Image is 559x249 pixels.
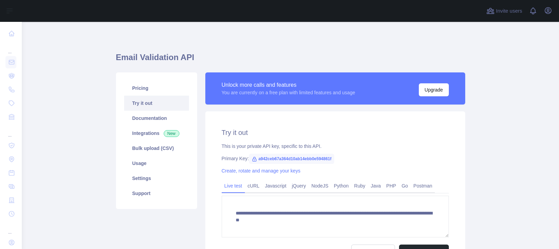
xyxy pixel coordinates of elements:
div: ... [5,221,16,235]
div: Unlock more calls and features [222,81,355,89]
a: Java [368,180,384,191]
a: Python [331,180,352,191]
a: Javascript [262,180,289,191]
a: Try it out [124,96,189,111]
div: ... [5,41,16,55]
button: Upgrade [419,83,449,96]
a: jQuery [289,180,309,191]
a: Go [399,180,411,191]
a: PHP [384,180,399,191]
a: Live test [222,180,245,191]
a: Ruby [351,180,368,191]
span: a942ceb67a364d10ab14ebb0e594861f [249,154,334,164]
a: Postman [411,180,435,191]
a: Usage [124,156,189,171]
a: Bulk upload (CSV) [124,141,189,156]
div: Primary Key: [222,155,449,162]
a: Settings [124,171,189,186]
button: Invite users [485,5,524,16]
h2: Try it out [222,128,449,137]
span: Invite users [496,7,522,15]
a: Pricing [124,81,189,96]
div: ... [5,124,16,138]
a: Documentation [124,111,189,126]
div: You are currently on a free plan with limited features and usage [222,89,355,96]
a: NodeJS [309,180,331,191]
h1: Email Validation API [116,52,465,68]
a: Create, rotate and manage your keys [222,168,300,174]
span: New [164,130,179,137]
a: Support [124,186,189,201]
a: Integrations New [124,126,189,141]
a: cURL [245,180,262,191]
div: This is your private API key, specific to this API. [222,143,449,150]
